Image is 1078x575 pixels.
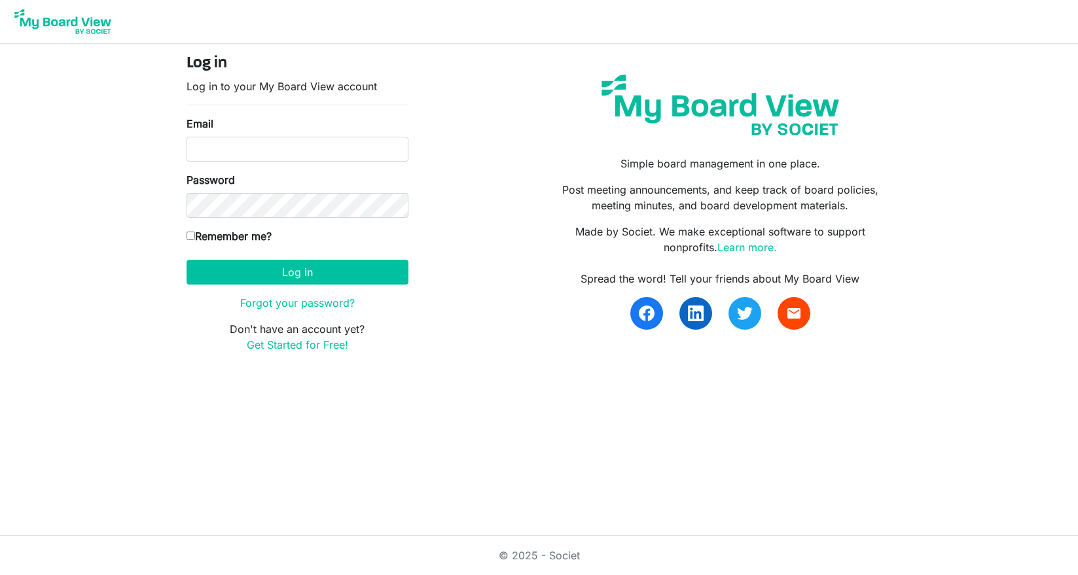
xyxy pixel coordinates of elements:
label: Remember me? [187,228,272,244]
p: Made by Societ. We make exceptional software to support nonprofits. [548,224,891,255]
img: my-board-view-societ.svg [592,65,849,145]
img: My Board View Logo [10,5,115,38]
img: facebook.svg [639,305,655,321]
a: Forgot your password? [240,296,355,309]
h4: Log in [187,54,408,73]
img: linkedin.svg [688,305,704,321]
a: Get Started for Free! [247,338,348,351]
label: Password [187,172,235,188]
input: Remember me? [187,232,195,240]
label: Email [187,116,213,131]
button: Log in [187,260,408,285]
a: © 2025 - Societ [499,549,580,562]
p: Don't have an account yet? [187,321,408,353]
div: Spread the word! Tell your friends about My Board View [548,271,891,287]
img: twitter.svg [737,305,753,321]
p: Simple board management in one place. [548,156,891,171]
a: Learn more. [717,241,777,254]
p: Log in to your My Board View account [187,78,408,94]
span: email [786,305,802,321]
a: email [778,297,810,330]
p: Post meeting announcements, and keep track of board policies, meeting minutes, and board developm... [548,182,891,213]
